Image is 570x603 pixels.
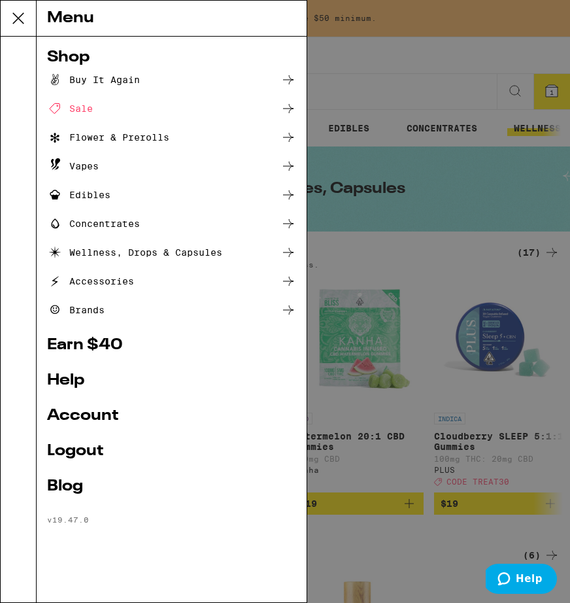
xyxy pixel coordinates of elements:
[47,302,105,318] div: Brands
[47,158,296,174] a: Vapes
[47,72,296,88] a: Buy It Again
[47,443,296,459] a: Logout
[486,564,557,596] iframe: Opens a widget where you can find more information
[47,245,222,260] div: Wellness, Drops & Capsules
[47,187,110,203] div: Edibles
[47,273,296,289] a: Accessories
[47,158,99,174] div: Vapes
[47,101,296,116] a: Sale
[47,273,134,289] div: Accessories
[47,245,296,260] a: Wellness, Drops & Capsules
[47,216,296,232] a: Concentrates
[47,129,169,145] div: Flower & Prerolls
[47,337,296,353] a: Earn $ 40
[47,72,140,88] div: Buy It Again
[47,187,296,203] a: Edibles
[37,1,307,37] div: Menu
[47,479,296,494] a: Blog
[47,515,89,524] span: v 19.47.0
[47,408,296,424] a: Account
[47,302,296,318] a: Brands
[47,101,93,116] div: Sale
[47,216,140,232] div: Concentrates
[47,129,296,145] a: Flower & Prerolls
[47,373,296,388] a: Help
[47,50,296,65] a: Shop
